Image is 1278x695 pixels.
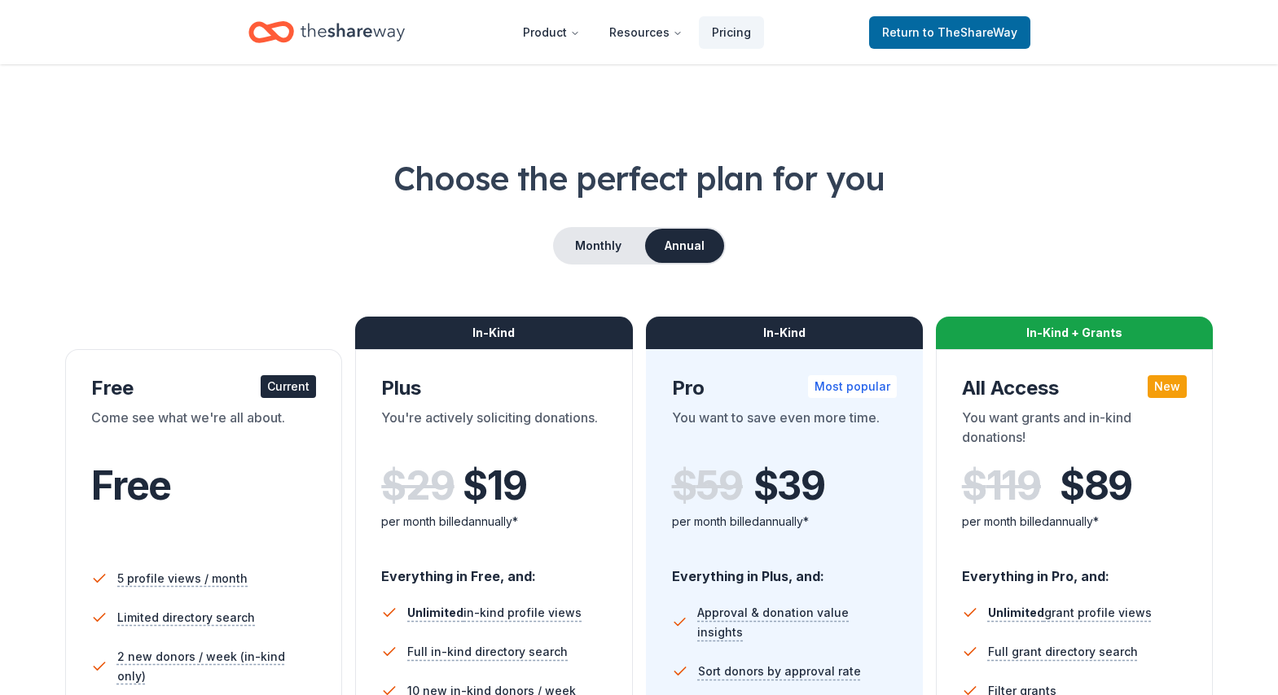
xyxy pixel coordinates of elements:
span: 5 profile views / month [117,569,248,588]
div: per month billed annually* [962,512,1187,531]
div: Come see what we're all about. [91,408,316,453]
div: Everything in Free, and: [381,553,606,587]
div: Current [261,375,316,398]
div: All Access [962,375,1187,401]
div: You want to save even more time. [672,408,897,453]
div: In-Kind + Grants [936,317,1213,349]
span: Full in-kind directory search [407,642,568,662]
button: Product [510,16,593,49]
div: Free [91,375,316,401]
a: Returnto TheShareWay [869,16,1030,49]
div: per month billed annually* [672,512,897,531]
span: to TheShareWay [923,25,1017,39]
span: $ 89 [1060,463,1132,509]
div: Pro [672,375,897,401]
button: Monthly [555,229,642,263]
div: You're actively soliciting donations. [381,408,606,453]
div: In-Kind [355,317,632,349]
span: Unlimited [988,605,1044,619]
div: You want grants and in-kind donations! [962,408,1187,453]
div: Everything in Pro, and: [962,553,1187,587]
button: Annual [645,229,724,263]
div: In-Kind [646,317,923,349]
span: Limited directory search [117,608,255,627]
span: Full grant directory search [988,642,1138,662]
span: Sort donors by approval rate [698,662,861,681]
button: Resources [596,16,696,49]
span: Unlimited [407,605,463,619]
span: $ 39 [753,463,825,509]
span: Return [882,23,1017,42]
a: Pricing [699,16,764,49]
span: Approval & donation value insights [697,603,896,642]
div: Plus [381,375,606,401]
span: Free [91,461,171,509]
a: Home [248,13,405,51]
span: in-kind profile views [407,605,582,619]
div: Everything in Plus, and: [672,553,897,587]
div: per month billed annually* [381,512,606,531]
span: grant profile views [988,605,1152,619]
span: $ 19 [463,463,526,509]
span: 2 new donors / week (in-kind only) [117,647,316,686]
nav: Main [510,13,764,51]
h1: Choose the perfect plan for you [65,155,1213,201]
div: New [1148,375,1187,398]
div: Most popular [808,375,897,398]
